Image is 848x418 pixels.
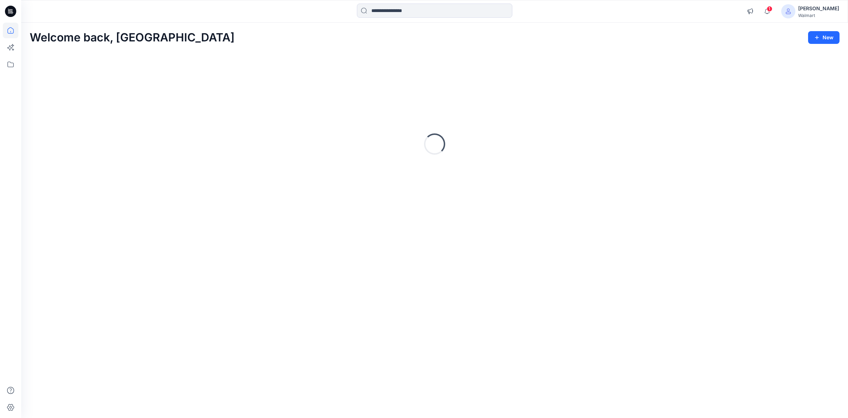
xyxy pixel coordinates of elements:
[785,8,791,14] svg: avatar
[808,31,840,44] button: New
[798,4,839,13] div: [PERSON_NAME]
[798,13,839,18] div: Walmart
[767,6,772,12] span: 1
[30,31,235,44] h2: Welcome back, [GEOGRAPHIC_DATA]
